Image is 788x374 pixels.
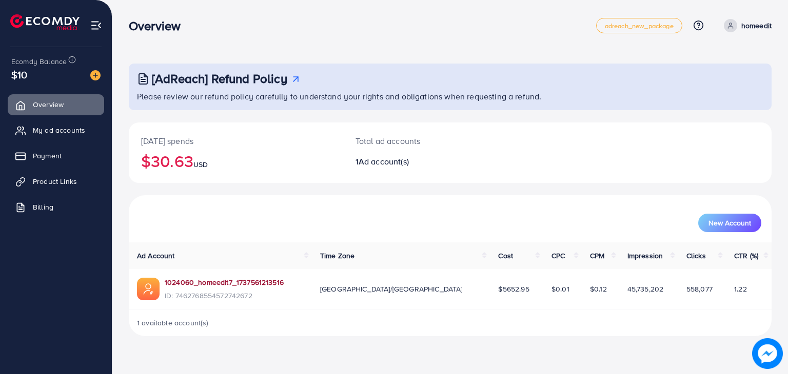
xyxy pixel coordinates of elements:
[605,23,674,29] span: adreach_new_package
[741,19,772,32] p: homeedit
[356,157,491,167] h2: 1
[33,125,85,135] span: My ad accounts
[498,251,513,261] span: Cost
[141,151,331,171] h2: $30.63
[720,19,772,32] a: homeedit
[90,70,101,80] img: image
[141,135,331,147] p: [DATE] spends
[137,318,209,328] span: 1 available account(s)
[137,90,765,102] p: Please review our refund policy carefully to understand your rights and obligations when requesti...
[551,251,565,261] span: CPC
[165,277,284,287] a: 1024060_homeedit7_1737561213516
[33,202,53,212] span: Billing
[11,56,67,67] span: Ecomdy Balance
[356,135,491,147] p: Total ad accounts
[8,197,104,217] a: Billing
[193,159,208,170] span: USD
[320,284,463,294] span: [GEOGRAPHIC_DATA]/[GEOGRAPHIC_DATA]
[152,71,287,86] h3: [AdReach] Refund Policy
[8,94,104,115] a: Overview
[753,339,782,368] img: image
[137,278,160,300] img: ic-ads-acc.e4c84228.svg
[590,284,607,294] span: $0.12
[590,251,604,261] span: CPM
[90,19,102,31] img: menu
[165,290,284,301] span: ID: 7462768554572742672
[686,251,706,261] span: Clicks
[551,284,569,294] span: $0.01
[698,214,761,232] button: New Account
[8,146,104,166] a: Payment
[627,251,663,261] span: Impression
[498,284,529,294] span: $5652.95
[129,18,189,33] h3: Overview
[10,14,80,30] img: logo
[627,284,664,294] span: 45,735,202
[734,284,747,294] span: 1.22
[708,219,751,226] span: New Account
[8,120,104,140] a: My ad accounts
[686,284,713,294] span: 558,077
[359,156,409,167] span: Ad account(s)
[320,251,354,261] span: Time Zone
[137,251,175,261] span: Ad Account
[33,99,64,110] span: Overview
[596,18,682,33] a: adreach_new_package
[734,251,758,261] span: CTR (%)
[33,176,77,186] span: Product Links
[11,67,27,82] span: $10
[8,171,104,192] a: Product Links
[33,151,62,161] span: Payment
